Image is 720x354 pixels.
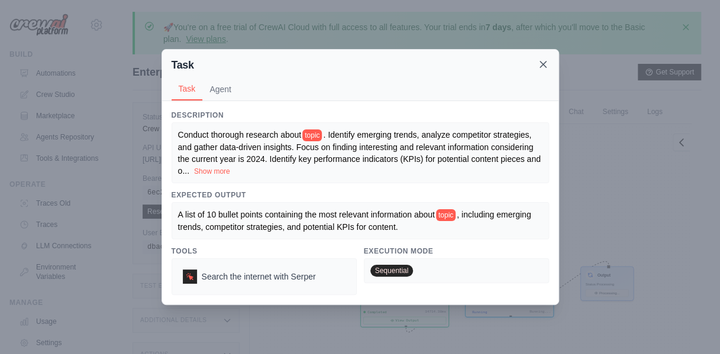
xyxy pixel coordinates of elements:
span: topic [436,209,456,221]
span: Sequential [370,265,414,277]
h3: Tools [172,246,357,256]
iframe: Chat Widget [661,297,720,354]
h3: Expected Output [172,190,549,200]
span: Conduct thorough research about [178,130,302,139]
div: ... [178,129,543,177]
span: . Identify emerging trends, analyze competitor strategies, and gather data-driven insights. Focus... [178,130,541,176]
span: A list of 10 bullet points containing the most relevant information about [178,210,435,219]
span: topic [302,129,322,141]
span: Search the internet with Serper [202,271,316,282]
h3: Execution Mode [364,246,549,256]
